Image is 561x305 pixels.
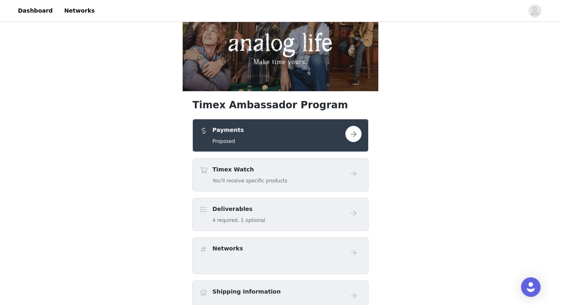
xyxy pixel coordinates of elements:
h5: 4 required, 1 optional [212,217,265,224]
h4: Shipping Information [212,287,280,296]
h4: Timex Watch [212,165,287,174]
h1: Timex Ambassador Program [192,98,369,112]
div: Open Intercom Messenger [521,277,541,297]
h4: Deliverables [212,205,265,213]
a: Dashboard [13,2,57,20]
h4: Payments [212,126,244,134]
h4: Networks [212,244,243,253]
h5: Proposed [212,138,244,145]
h5: You'll receive specific products [212,177,287,184]
div: Timex Watch [192,158,369,191]
a: Networks [59,2,99,20]
div: avatar [531,4,539,18]
div: Payments [192,119,369,152]
div: Deliverables [192,198,369,231]
div: Networks [192,237,369,274]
